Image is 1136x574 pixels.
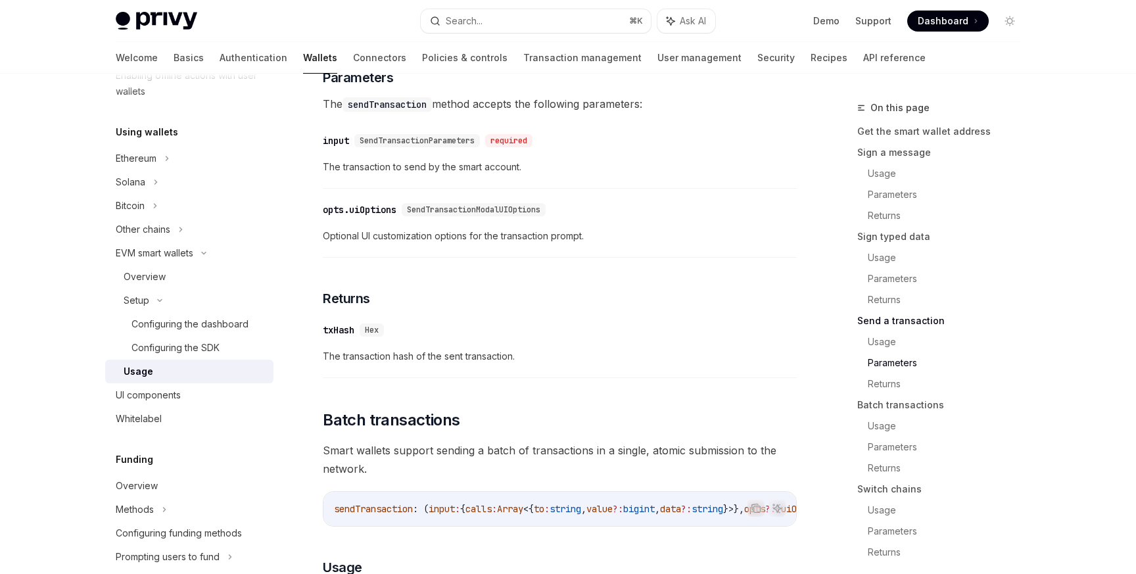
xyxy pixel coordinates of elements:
div: required [485,134,532,147]
span: sendTransaction [334,503,413,515]
a: Recipes [811,42,847,74]
a: Switch chains [857,479,1031,500]
a: Usage [868,331,1031,352]
a: Overview [105,265,273,289]
div: UI components [116,387,181,403]
a: Returns [868,289,1031,310]
a: Demo [813,14,840,28]
a: UI components [105,383,273,407]
span: Hex [365,325,379,335]
code: sendTransaction [343,97,432,112]
a: User management [657,42,742,74]
span: ?: [613,503,623,515]
div: Search... [446,13,483,29]
div: Bitcoin [116,198,145,214]
span: SendTransactionModalUIOptions [407,204,540,215]
button: Copy the contents from the code block [747,500,765,517]
a: Basics [174,42,204,74]
a: Usage [868,416,1031,437]
a: Configuring the dashboard [105,312,273,336]
a: Usage [868,500,1031,521]
span: ?: [681,503,692,515]
a: Send a transaction [857,310,1031,331]
span: The transaction hash of the sent transaction. [323,348,797,364]
a: Sign typed data [857,226,1031,247]
div: Whitelabel [116,411,162,427]
span: value [586,503,613,515]
span: { [460,503,465,515]
a: Configuring funding methods [105,521,273,545]
div: Prompting users to fund [116,549,220,565]
span: Dashboard [918,14,968,28]
a: Returns [868,542,1031,563]
span: bigint [623,503,655,515]
span: Ask AI [680,14,706,28]
a: Transaction management [523,42,642,74]
span: The transaction to send by the smart account. [323,159,797,175]
span: : [544,503,550,515]
span: : [455,503,460,515]
div: Other chains [116,222,170,237]
h5: Funding [116,452,153,467]
a: API reference [863,42,926,74]
span: Batch transactions [323,410,460,431]
div: opts.uiOptions [323,203,396,216]
a: Authentication [220,42,287,74]
a: Welcome [116,42,158,74]
a: Returns [868,373,1031,395]
span: ⌘ K [629,16,643,26]
span: ?: [765,503,776,515]
a: Parameters [868,184,1031,205]
span: Optional UI customization options for the transaction prompt. [323,228,797,244]
span: Parameters [323,68,393,87]
div: EVM smart wallets [116,245,193,261]
a: Policies & controls [422,42,508,74]
div: Usage [124,364,153,379]
a: Usage [868,163,1031,184]
a: Parameters [868,268,1031,289]
div: Methods [116,502,154,517]
a: Usage [868,247,1031,268]
img: light logo [116,12,197,30]
span: }>}, [723,503,744,515]
div: Overview [116,478,158,494]
a: Sign a message [857,142,1031,163]
button: Ask AI [769,500,786,517]
div: Configuring funding methods [116,525,242,541]
a: Batch transactions [857,395,1031,416]
a: Usage [105,360,273,383]
span: to [534,503,544,515]
span: , [581,503,586,515]
button: Ask AI [657,9,715,33]
a: Whitelabel [105,407,273,431]
span: Smart wallets support sending a batch of transactions in a single, atomic submission to the network. [323,441,797,478]
a: Parameters [868,352,1031,373]
span: On this page [870,100,930,116]
span: : [492,503,497,515]
a: Connectors [353,42,406,74]
a: Configuring the SDK [105,336,273,360]
button: Search...⌘K [421,9,651,33]
span: Array [497,503,523,515]
span: string [550,503,581,515]
h5: Using wallets [116,124,178,140]
span: , [655,503,660,515]
div: txHash [323,323,354,337]
div: Ethereum [116,151,156,166]
span: opts [744,503,765,515]
button: Toggle dark mode [999,11,1020,32]
a: Dashboard [907,11,989,32]
a: Returns [868,458,1031,479]
a: Returns [868,205,1031,226]
div: Solana [116,174,145,190]
div: Configuring the dashboard [131,316,248,332]
span: calls [465,503,492,515]
span: : ( [413,503,429,515]
span: The method accepts the following parameters: [323,95,797,113]
a: Security [757,42,795,74]
span: string [692,503,723,515]
span: Returns [323,289,370,308]
a: Get the smart wallet address [857,121,1031,142]
div: Overview [124,269,166,285]
div: Setup [124,293,149,308]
